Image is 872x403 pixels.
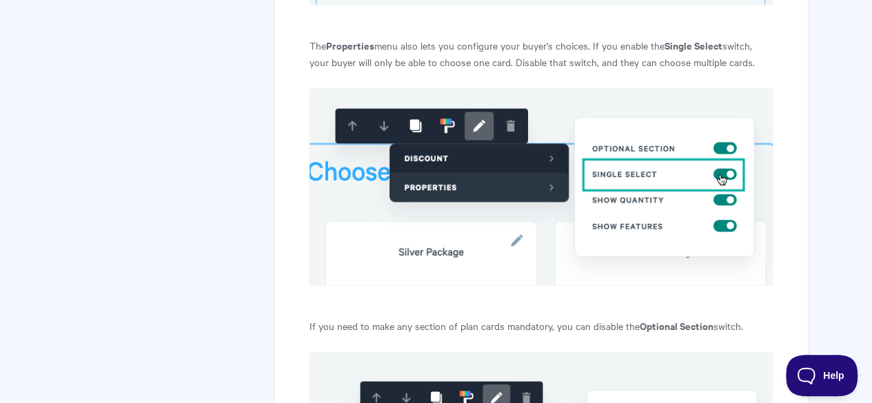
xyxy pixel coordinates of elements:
[309,318,773,334] p: If you need to make any section of plan cards mandatory, you can disable the switch.
[786,355,858,396] iframe: Toggle Customer Support
[664,38,722,52] strong: Single Select
[325,38,374,52] strong: Properties
[309,37,773,70] p: The menu also lets you configure your buyer's choices. If you enable the switch, your buyer will ...
[639,318,713,333] strong: Optional Section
